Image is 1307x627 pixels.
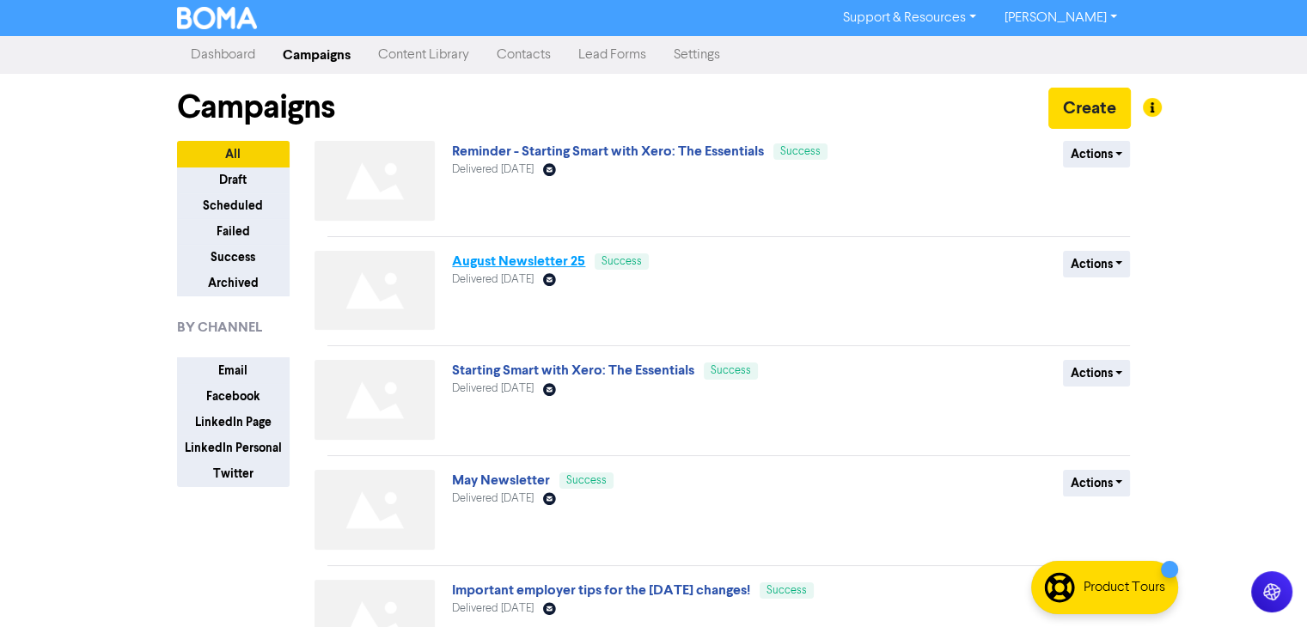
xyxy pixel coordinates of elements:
button: Scheduled [177,192,290,219]
button: Email [177,357,290,384]
a: Content Library [364,38,483,72]
button: All [177,141,290,167]
button: Twitter [177,460,290,487]
button: Actions [1063,141,1131,167]
span: Success [602,256,642,267]
span: Delivered [DATE] [452,274,534,285]
button: Actions [1063,360,1131,387]
h1: Campaigns [177,88,335,127]
a: Reminder - Starting Smart with Xero: The Essentials [452,143,764,160]
img: Not found [315,470,435,550]
span: Success [566,475,607,486]
button: Actions [1063,470,1131,496]
a: Important employer tips for the [DATE] changes! [452,581,750,599]
a: [PERSON_NAME] [990,4,1130,32]
button: Create [1048,88,1131,129]
a: Lead Forms [565,38,660,72]
a: Campaigns [269,38,364,72]
a: Support & Resources [829,4,990,32]
button: Actions [1063,251,1131,277]
a: Starting Smart with Xero: The Essentials [452,362,694,379]
iframe: Chat Widget [1092,441,1307,627]
a: August Newsletter 25 [452,253,585,270]
button: Archived [177,270,290,296]
span: Success [766,585,807,596]
span: Success [711,365,751,376]
button: Draft [177,167,290,193]
img: BOMA Logo [177,7,258,29]
span: Delivered [DATE] [452,164,534,175]
span: Delivered [DATE] [452,603,534,614]
a: Dashboard [177,38,269,72]
button: LinkedIn Page [177,409,290,435]
button: LinkedIn Personal [177,435,290,461]
a: Contacts [483,38,565,72]
button: Facebook [177,383,290,410]
span: BY CHANNEL [177,317,262,338]
a: May Newsletter [452,472,550,489]
span: Delivered [DATE] [452,493,534,504]
img: Not found [315,141,435,221]
span: Delivered [DATE] [452,383,534,394]
img: Not found [315,251,435,331]
button: Success [177,244,290,271]
img: Not found [315,360,435,440]
button: Failed [177,218,290,245]
a: Settings [660,38,734,72]
span: Success [780,146,821,157]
